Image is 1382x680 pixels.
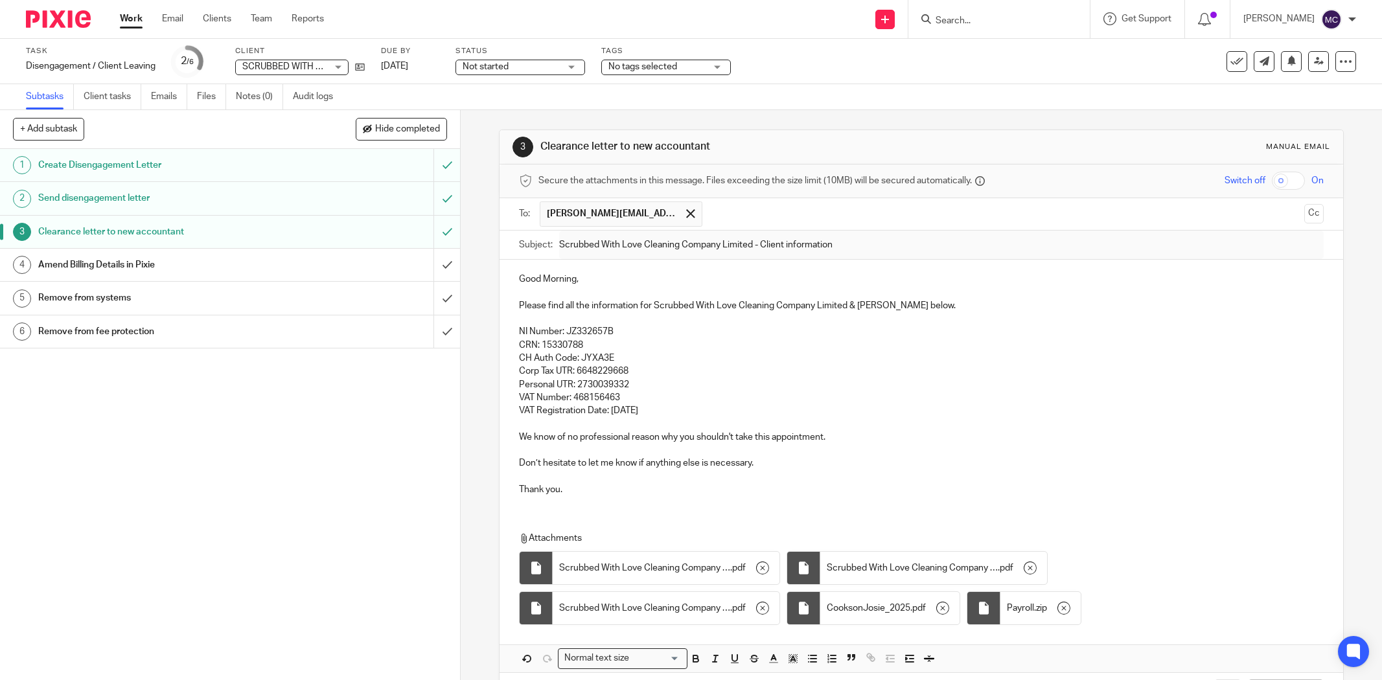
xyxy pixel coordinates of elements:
p: VAT Registration Date: [DATE] [519,404,1324,417]
div: Manual email [1266,142,1330,152]
a: Clients [203,12,231,25]
p: VAT Number: 468156463 [519,391,1324,404]
a: Emails [151,84,187,109]
p: We know of no professional reason why you shouldn't take this appointment. [519,431,1324,444]
p: Don’t hesitate to let me know if anything else is necessary. [519,457,1324,470]
h1: Send disengagement letter [38,188,294,208]
span: pdf [732,602,746,615]
span: No tags selected [608,62,677,71]
div: 3 [13,223,31,241]
label: Task [26,46,155,56]
span: Get Support [1122,14,1171,23]
div: . [553,552,779,584]
p: Personal UTR: 2730039332 [519,378,1324,391]
div: . [553,592,779,624]
a: Reports [292,12,324,25]
span: Payroll [1007,602,1034,615]
label: Subject: [519,238,553,251]
h1: Amend Billing Details in Pixie [38,255,294,275]
span: Secure the attachments in this message. Files exceeding the size limit (10MB) will be secured aut... [538,174,972,187]
p: CRN: 15330788 [519,339,1324,352]
label: To: [519,207,533,220]
p: NI Number: JZ332657B [519,325,1324,338]
a: Audit logs [293,84,343,109]
input: Search [934,16,1051,27]
p: Good Morning, [519,273,1324,286]
button: Hide completed [356,118,447,140]
div: . [820,552,1047,584]
label: Status [455,46,585,56]
p: Please find all the information for Scrubbed With Love Cleaning Company Limited & [PERSON_NAME] b... [519,299,1324,312]
p: Corp Tax UTR: 6648229668 [519,365,1324,378]
div: 5 [13,289,31,308]
label: Client [235,46,365,56]
label: Due by [381,46,439,56]
button: Cc [1304,204,1324,223]
span: pdf [1000,561,1013,574]
h1: Remove from fee protection [38,322,294,341]
small: /6 [187,58,194,65]
span: Switch off [1225,174,1265,187]
span: [PERSON_NAME][EMAIL_ADDRESS][DOMAIN_NAME] [547,207,676,220]
img: svg%3E [1321,9,1342,30]
span: Normal text size [561,652,632,665]
span: Hide completed [375,124,440,135]
input: Search for option [633,652,680,665]
span: Not started [463,62,509,71]
p: CH Auth Code: JYXA3E [519,352,1324,365]
a: Subtasks [26,84,74,109]
img: Pixie [26,10,91,28]
span: SCRUBBED WITH LOVE CLEANING COMPANY LIMITED [242,62,466,71]
a: Notes (0) [236,84,283,109]
a: Client tasks [84,84,141,109]
a: Email [162,12,183,25]
div: . [1000,592,1081,624]
a: Work [120,12,143,25]
h1: Remove from systems [38,288,294,308]
h1: Create Disengagement Letter [38,155,294,175]
label: Tags [601,46,731,56]
div: 4 [13,256,31,274]
div: Search for option [558,648,687,668]
div: 2 [13,190,31,208]
span: pdf [732,561,746,574]
div: 1 [13,156,31,174]
span: zip [1036,602,1047,615]
p: Attachments [519,532,1292,545]
a: Files [197,84,226,109]
div: . [820,592,960,624]
span: On [1311,174,1324,187]
div: Disengagement / Client Leaving [26,60,155,73]
p: Thank you. [519,483,1324,496]
p: [PERSON_NAME] [1243,12,1315,25]
h1: Clearance letter to new accountant [38,222,294,242]
span: pdf [912,602,926,615]
span: CooksonJosie_2025 [827,602,910,615]
div: 6 [13,323,31,341]
div: 3 [512,137,533,157]
a: Team [251,12,272,25]
div: 2 [181,54,194,69]
span: Scrubbed With Love Cleaning Company Limited - Final CT600 (1st period) 2024 YE for signing [559,561,730,574]
button: + Add subtask [13,118,84,140]
span: Scrubbed With Love Cleaning Company Limited - Final CT600 (2nd period) 2024 YE for signing [827,561,998,574]
span: Scrubbed With Love Cleaning Company Limited - Final Accounts 2024 YE [559,602,730,615]
span: [DATE] [381,62,408,71]
h1: Clearance letter to new accountant [540,140,949,153]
